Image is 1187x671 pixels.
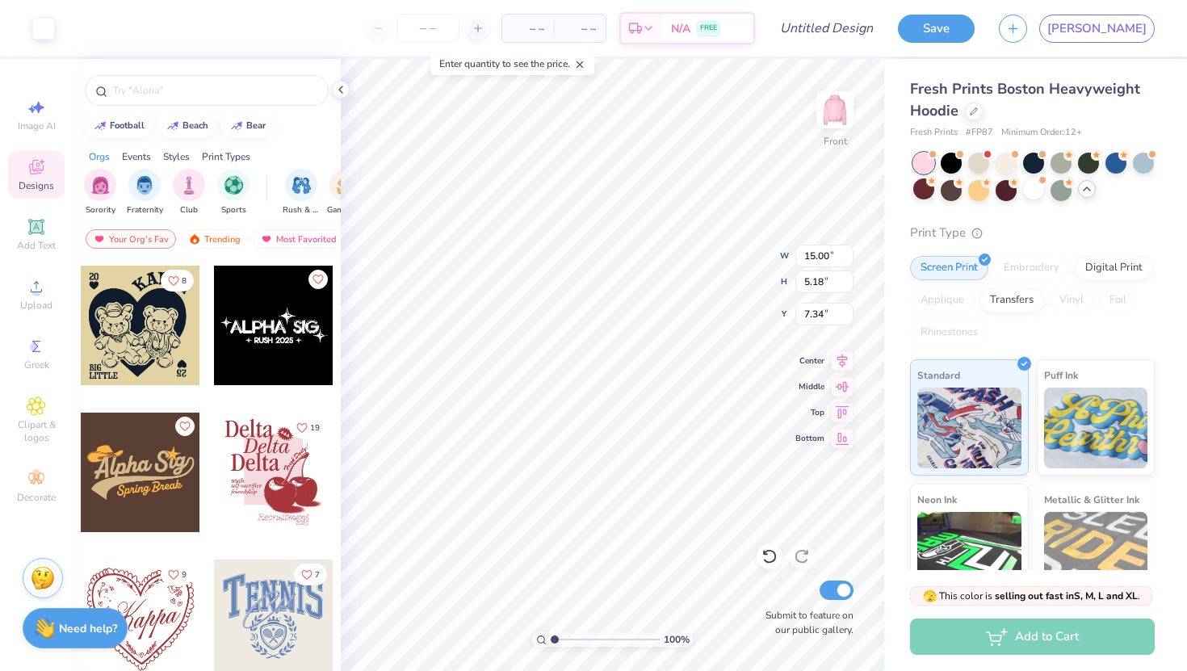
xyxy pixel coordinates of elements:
span: Puff Ink [1044,367,1078,384]
div: Print Type [910,224,1155,242]
a: [PERSON_NAME] [1039,15,1155,43]
span: 7 [315,571,320,579]
span: 🫣 [923,589,937,604]
button: Like [175,417,195,436]
button: filter button [327,169,364,216]
div: football [110,121,145,130]
img: trend_line.gif [230,121,243,131]
span: [PERSON_NAME] [1047,19,1147,38]
div: filter for Sports [217,169,250,216]
span: Decorate [17,491,56,504]
div: Front [824,134,847,149]
img: most_fav.gif [260,233,273,245]
span: Add Text [17,239,56,252]
span: Standard [917,367,960,384]
img: most_fav.gif [93,233,106,245]
span: Fresh Prints [910,126,958,140]
img: Club Image [180,176,198,195]
img: Puff Ink [1044,388,1148,468]
button: Like [294,564,327,585]
input: – – [396,14,459,43]
img: Sports Image [224,176,243,195]
div: bear [246,121,266,130]
span: – – [512,20,544,37]
div: Applique [910,288,975,312]
span: Clipart & logos [8,418,65,444]
img: Game Day Image [337,176,355,195]
span: 19 [310,424,320,432]
div: Trending [181,229,248,249]
button: bear [221,114,273,138]
img: Neon Ink [917,512,1021,593]
button: filter button [217,169,250,216]
label: Submit to feature on our public gallery. [757,608,854,637]
button: Save [898,15,975,43]
div: filter for Club [173,169,205,216]
div: Transfers [979,288,1044,312]
img: Fraternity Image [136,176,153,195]
button: filter button [283,169,320,216]
span: FREE [700,23,717,34]
span: Sorority [86,204,115,216]
span: Fraternity [127,204,163,216]
span: Minimum Order: 12 + [1001,126,1082,140]
span: N/A [671,20,690,37]
button: Like [161,564,194,585]
img: trending.gif [188,233,201,245]
button: Like [161,270,194,291]
span: # FP87 [966,126,993,140]
span: This color is . [923,589,1140,603]
span: Upload [20,299,52,312]
div: Screen Print [910,256,988,280]
span: Fresh Prints Boston Heavyweight Hoodie [910,79,1140,120]
span: Designs [19,179,54,192]
span: Bottom [795,433,824,444]
span: Rush & Bid [283,204,320,216]
button: Like [308,270,328,289]
button: filter button [173,169,205,216]
img: Sorority Image [91,176,110,195]
button: beach [157,114,216,138]
div: Print Types [202,149,250,164]
span: Image AI [18,120,56,132]
span: 100 % [664,632,690,647]
button: filter button [84,169,116,216]
div: filter for Rush & Bid [283,169,320,216]
span: Top [795,407,824,418]
div: Events [122,149,151,164]
img: trend_line.gif [94,121,107,131]
input: Untitled Design [767,12,886,44]
img: Front [819,94,851,126]
button: football [85,114,152,138]
input: Try "Alpha" [111,82,318,99]
span: Club [180,204,198,216]
div: Embroidery [993,256,1070,280]
div: Enter quantity to see the price. [430,52,594,75]
div: Digital Print [1075,256,1153,280]
div: filter for Sorority [84,169,116,216]
span: 8 [182,277,187,285]
img: Rush & Bid Image [292,176,311,195]
strong: selling out fast in S, M, L and XL [995,589,1138,602]
button: filter button [127,169,163,216]
span: Middle [795,381,824,392]
div: Vinyl [1049,288,1094,312]
div: filter for Game Day [327,169,364,216]
span: Center [795,355,824,367]
span: Game Day [327,204,364,216]
span: 9 [182,571,187,579]
span: Neon Ink [917,491,957,508]
img: Metallic & Glitter Ink [1044,512,1148,593]
div: Most Favorited [253,229,344,249]
span: Metallic & Glitter Ink [1044,491,1139,508]
div: Styles [163,149,190,164]
div: Your Org's Fav [86,229,176,249]
div: Orgs [89,149,110,164]
div: Foil [1099,288,1137,312]
span: Sports [221,204,246,216]
div: Rhinestones [910,321,988,345]
span: Greek [24,359,49,371]
div: beach [182,121,208,130]
img: trend_line.gif [166,121,179,131]
strong: Need help? [59,621,117,636]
